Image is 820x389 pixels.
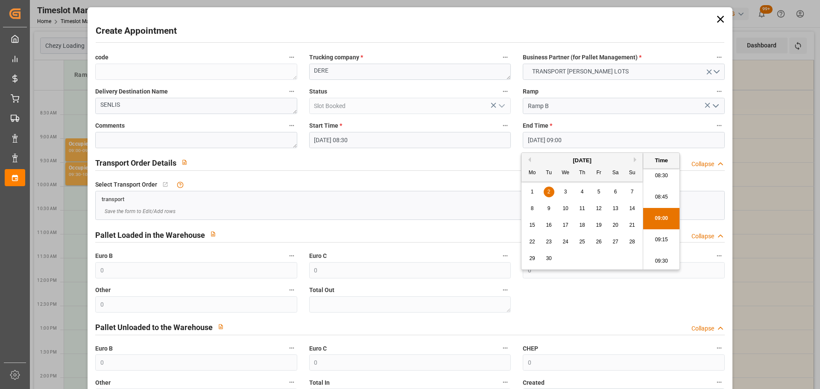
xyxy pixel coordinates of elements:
span: Created [523,378,545,387]
span: 3 [564,189,567,195]
span: Other [95,378,111,387]
div: Choose Tuesday, September 9th, 2025 [544,203,554,214]
span: 16 [546,222,551,228]
span: 1 [531,189,534,195]
span: 17 [562,222,568,228]
span: 9 [548,205,551,211]
div: Choose Wednesday, September 17th, 2025 [560,220,571,231]
div: Choose Saturday, September 6th, 2025 [610,187,621,197]
button: Euro C [500,250,511,261]
button: Created [714,377,725,388]
span: 24 [562,239,568,245]
div: Choose Sunday, September 7th, 2025 [627,187,638,197]
span: CHEP [523,344,538,353]
span: 11 [579,205,585,211]
div: Su [627,168,638,178]
button: Other [286,377,297,388]
li: 09:30 [643,251,679,272]
div: Choose Thursday, September 4th, 2025 [577,187,588,197]
div: Th [577,168,588,178]
textarea: DERE [309,64,511,80]
a: transport [102,195,124,202]
div: Collapse [691,160,714,169]
span: Select Transport Order [95,180,157,189]
span: Ramp [523,87,539,96]
span: Total In [309,378,330,387]
span: 15 [529,222,535,228]
button: Other [286,284,297,295]
span: Euro C [309,252,327,260]
li: 09:00 [643,208,679,229]
span: 14 [629,205,635,211]
button: End Time * [714,120,725,131]
span: transport [102,196,124,202]
div: Choose Friday, September 19th, 2025 [594,220,604,231]
button: Total In [500,377,511,388]
input: DD-MM-YYYY HH:MM [523,132,724,148]
button: open menu [709,99,721,113]
div: Time [645,156,677,165]
span: End Time [523,121,552,130]
div: Choose Tuesday, September 30th, 2025 [544,253,554,264]
span: 12 [596,205,601,211]
div: Choose Wednesday, September 24th, 2025 [560,237,571,247]
button: View description [176,154,193,170]
button: Euro C [500,342,511,354]
span: Status [309,87,327,96]
button: CHEP [714,342,725,354]
button: Previous Month [526,157,531,162]
button: View description [205,226,221,242]
span: Start Time [309,121,342,130]
span: Delivery Destination Name [95,87,168,96]
span: Save the form to Edit/Add rows [105,208,176,215]
div: Choose Friday, September 5th, 2025 [594,187,604,197]
span: 5 [597,189,600,195]
button: Euro B [286,342,297,354]
button: Euro B [286,250,297,261]
div: Choose Saturday, September 13th, 2025 [610,203,621,214]
div: Choose Tuesday, September 23rd, 2025 [544,237,554,247]
button: Trucking company * [500,52,511,63]
div: Choose Tuesday, September 16th, 2025 [544,220,554,231]
div: Choose Monday, September 22nd, 2025 [527,237,538,247]
span: 4 [581,189,584,195]
span: 27 [612,239,618,245]
span: Euro B [95,344,113,353]
div: Choose Saturday, September 20th, 2025 [610,220,621,231]
button: Delivery Destination Name [286,86,297,97]
span: 6 [614,189,617,195]
button: CHEP [714,250,725,261]
div: Choose Friday, September 26th, 2025 [594,237,604,247]
h2: Pallet Unloaded to the Warehouse [95,322,213,333]
button: Business Partner (for Pallet Management) * [714,52,725,63]
div: Choose Sunday, September 28th, 2025 [627,237,638,247]
button: open menu [523,64,724,80]
li: 08:30 [643,165,679,187]
div: Choose Sunday, September 14th, 2025 [627,203,638,214]
span: 20 [612,222,618,228]
span: 28 [629,239,635,245]
div: Choose Thursday, September 18th, 2025 [577,220,588,231]
span: 25 [579,239,585,245]
button: code [286,52,297,63]
div: month 2025-09 [524,184,641,267]
span: 18 [579,222,585,228]
div: Choose Tuesday, September 2nd, 2025 [544,187,554,197]
div: Choose Thursday, September 11th, 2025 [577,203,588,214]
button: open menu [495,99,508,113]
button: Comments [286,120,297,131]
li: 08:45 [643,187,679,208]
h2: Pallet Loaded in the Warehouse [95,229,205,241]
span: 19 [596,222,601,228]
span: 26 [596,239,601,245]
span: Trucking company [309,53,363,62]
div: Choose Saturday, September 27th, 2025 [610,237,621,247]
button: Next Month [634,157,639,162]
textarea: SENLIS [95,98,297,114]
span: 13 [612,205,618,211]
button: Ramp [714,86,725,97]
span: 21 [629,222,635,228]
div: Choose Wednesday, September 3rd, 2025 [560,187,571,197]
span: 22 [529,239,535,245]
input: DD-MM-YYYY HH:MM [309,132,511,148]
